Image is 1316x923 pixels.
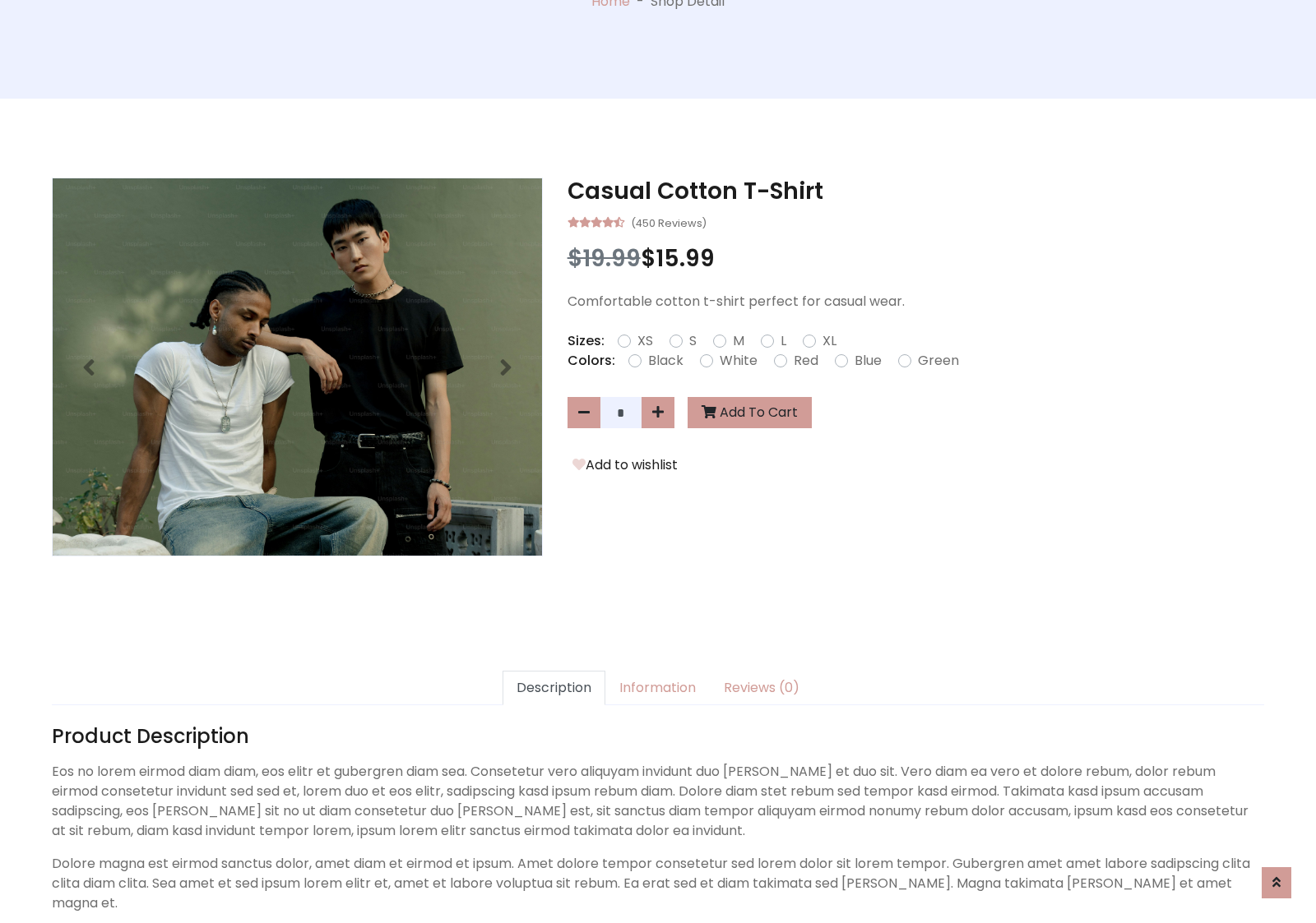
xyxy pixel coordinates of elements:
label: Red [794,351,818,371]
label: L [781,331,786,351]
h3: Casual Cotton T-Shirt [568,178,1264,205]
label: Black [648,351,683,371]
h4: Product Description [52,725,1264,749]
label: XL [822,331,836,351]
label: Blue [855,351,882,371]
small: (450 Reviews) [631,212,707,232]
h3: $ [568,245,1264,273]
label: M [733,331,744,351]
a: Information [605,671,710,705]
span: 15.99 [656,242,715,275]
p: Dolore magna est eirmod sanctus dolor, amet diam et eirmod et ipsum. Amet dolore tempor consetetu... [52,854,1264,913]
span: $19.99 [568,242,641,275]
label: XS [637,331,653,351]
a: Reviews (0) [710,671,813,705]
label: S [689,331,697,351]
p: Eos no lorem eirmod diam diam, eos elitr et gubergren diam sea. Consetetur vero aliquyam invidunt... [52,762,1264,841]
button: Add to wishlist [568,455,683,476]
label: White [720,351,758,371]
p: Colors: [568,351,615,371]
a: Description [503,671,605,705]
label: Green [918,351,959,371]
p: Sizes: [568,331,605,351]
img: Image [53,178,542,556]
p: Comfortable cotton t-shirt perfect for casual wear. [568,292,1264,312]
button: Add To Cart [688,397,812,428]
